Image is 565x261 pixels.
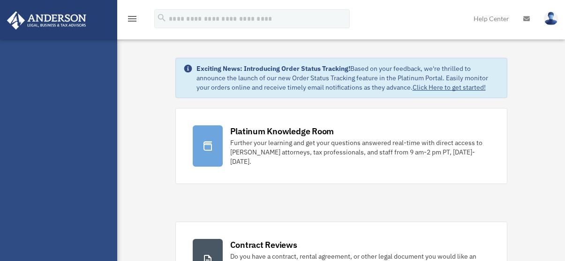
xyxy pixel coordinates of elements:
div: Based on your feedback, we're thrilled to announce the launch of our new Order Status Tracking fe... [196,64,499,92]
i: menu [127,13,138,24]
img: User Pic [544,12,558,25]
div: Further your learning and get your questions answered real-time with direct access to [PERSON_NAM... [230,138,490,166]
div: Contract Reviews [230,239,297,251]
a: menu [127,16,138,24]
strong: Exciting News: Introducing Order Status Tracking! [196,64,350,73]
div: Platinum Knowledge Room [230,125,334,137]
i: search [157,13,167,23]
a: Platinum Knowledge Room Further your learning and get your questions answered real-time with dire... [175,108,507,184]
a: Click Here to get started! [413,83,486,92]
img: Anderson Advisors Platinum Portal [4,11,89,30]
